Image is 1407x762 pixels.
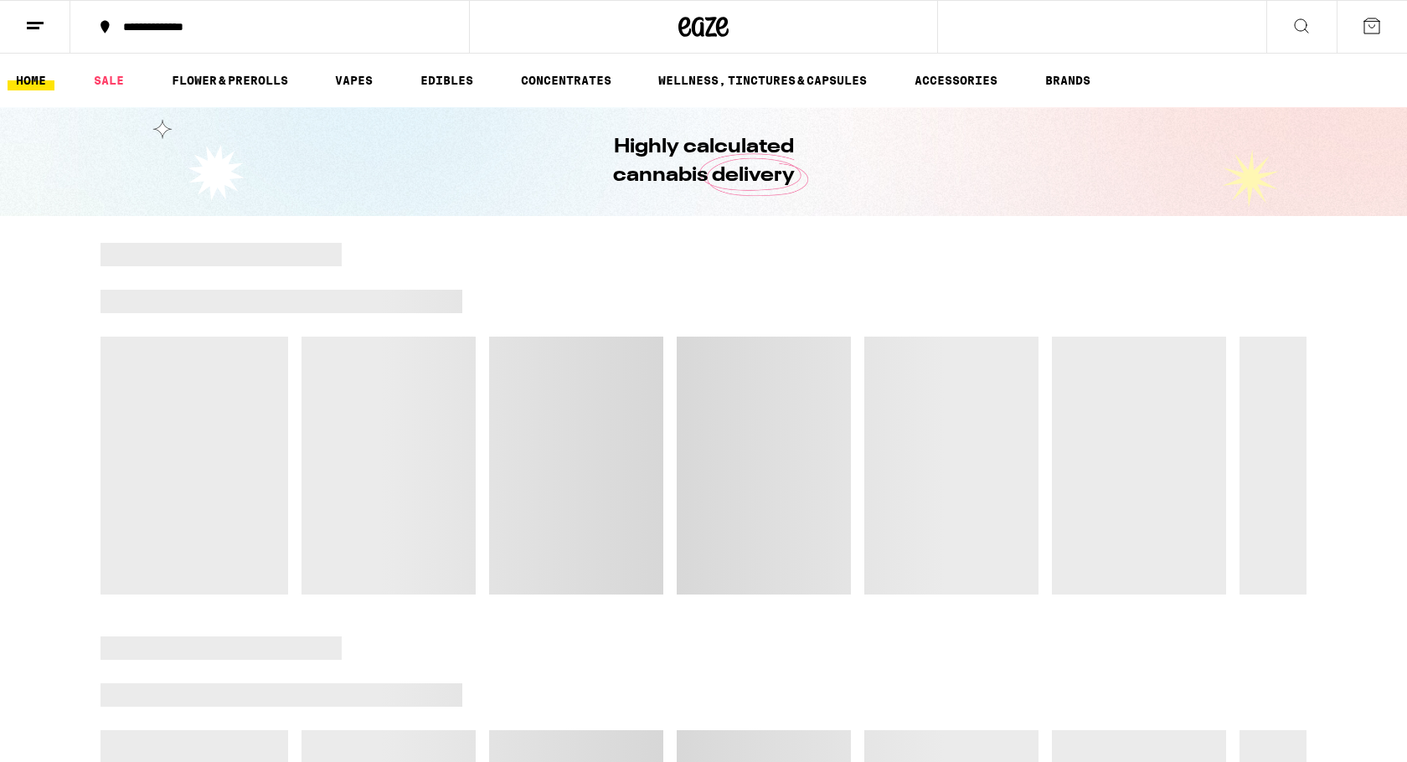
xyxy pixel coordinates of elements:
[8,70,54,90] a: HOME
[650,70,875,90] a: WELLNESS, TINCTURES & CAPSULES
[163,70,296,90] a: FLOWER & PREROLLS
[565,133,842,190] h1: Highly calculated cannabis delivery
[85,70,132,90] a: SALE
[1037,70,1099,90] a: BRANDS
[513,70,620,90] a: CONCENTRATES
[906,70,1006,90] a: ACCESSORIES
[412,70,482,90] a: EDIBLES
[327,70,381,90] a: VAPES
